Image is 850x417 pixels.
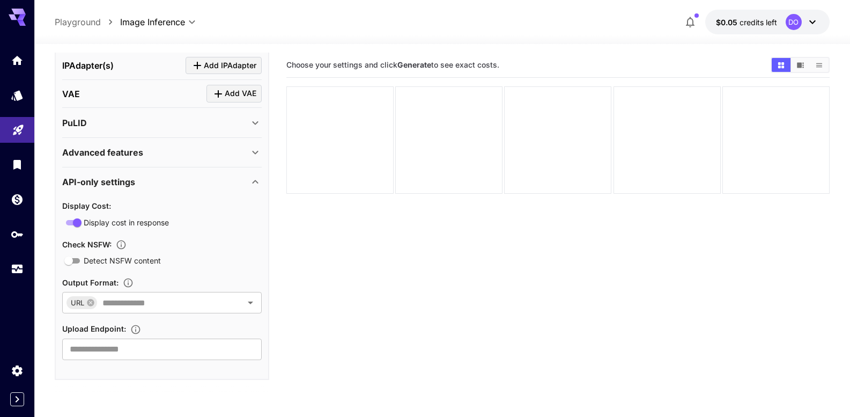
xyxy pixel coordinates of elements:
[204,59,256,72] span: Add IPAdapter
[11,193,24,206] div: Wallet
[772,58,790,72] button: Show images in grid view
[796,365,850,417] iframe: Chat Widget
[225,87,256,100] span: Add VAE
[62,278,119,287] span: Output Format :
[716,18,740,27] span: $0.05
[62,59,114,72] p: IPAdapter(s)
[62,146,143,159] p: Advanced features
[55,16,120,28] nav: breadcrumb
[11,158,24,171] div: Library
[119,277,138,288] button: Specifies how the image is returned based on your use case: base64Data for embedding in code, dat...
[66,296,97,309] div: URL
[791,58,810,72] button: Show images in video view
[243,295,258,310] button: Open
[705,10,830,34] button: $0.05DO
[126,324,145,335] button: Specifies a URL for uploading the generated image as binary data via HTTP PUT, such as an S3 buck...
[786,14,802,30] div: DO
[66,297,88,309] span: URL
[11,262,24,276] div: Usage
[186,57,262,75] button: Click to add IPAdapter
[62,201,111,210] span: Display Cost :
[62,87,80,100] p: VAE
[120,16,185,28] span: Image Inference
[55,16,101,28] a: Playground
[62,169,262,195] div: API-only settings
[12,122,25,135] div: Playground
[11,89,24,102] div: Models
[11,54,24,67] div: Home
[84,217,169,228] span: Display cost in response
[62,240,112,249] span: Check NSFW :
[771,57,830,73] div: Show images in grid viewShow images in video viewShow images in list view
[206,85,262,103] button: Click to add VAE
[286,60,499,69] span: Choose your settings and click to see exact costs.
[62,110,262,136] div: PuLID
[397,60,431,69] b: Generate
[84,255,161,266] span: Detect NSFW content
[11,228,24,241] div: API Keys
[62,116,87,129] p: PuLID
[740,18,777,27] span: credits left
[112,239,131,250] button: When enabled, the API uses a pre-trained model to flag content that may be NSFW. The response wil...
[62,140,262,165] div: Advanced features
[62,324,126,333] span: Upload Endpoint :
[11,364,24,377] div: Settings
[810,58,829,72] button: Show images in list view
[62,175,135,188] p: API-only settings
[10,392,24,406] button: Expand sidebar
[716,17,777,28] div: $0.05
